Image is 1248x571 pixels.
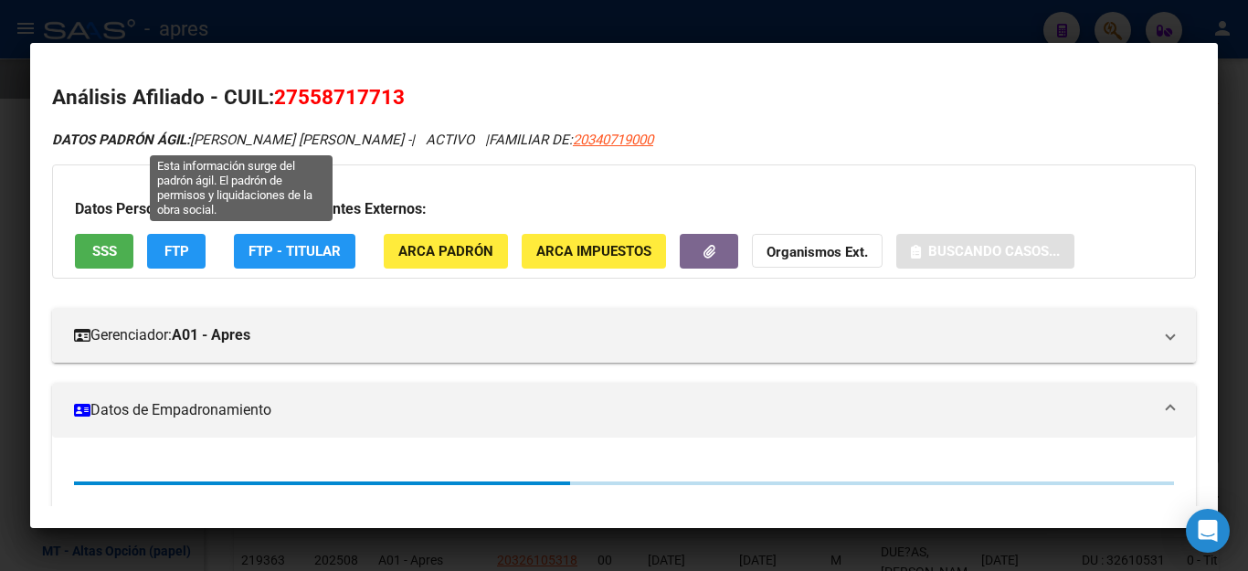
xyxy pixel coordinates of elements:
mat-expansion-panel-header: Gerenciador:A01 - Apres [52,308,1196,363]
strong: Organismos Ext. [767,245,868,261]
span: Buscando casos... [928,244,1060,260]
div: Open Intercom Messenger [1186,509,1230,553]
span: [PERSON_NAME] [PERSON_NAME] - [52,132,411,148]
span: ARCA Padrón [398,244,493,260]
button: ARCA Impuestos [522,234,666,268]
h2: Análisis Afiliado - CUIL: [52,82,1196,113]
button: Buscando casos... [896,234,1074,268]
strong: DATOS PADRÓN ÁGIL: [52,132,190,148]
mat-panel-title: Gerenciador: [74,324,1152,346]
span: ARCA Impuestos [536,244,651,260]
strong: A01 - Apres [172,324,250,346]
button: FTP - Titular [234,234,355,268]
span: 27558717713 [274,85,405,109]
div: Datos de Empadronamiento [52,438,1196,529]
mat-panel-title: Datos de Empadronamiento [74,399,1152,421]
i: | ACTIVO | [52,132,653,148]
h3: Datos Personales y Afiliatorios según Entes Externos: [75,198,1173,220]
span: FAMILIAR DE: [489,132,653,148]
button: FTP [147,234,206,268]
span: 20340719000 [573,132,653,148]
button: Organismos Ext. [752,234,883,268]
span: FTP [164,244,189,260]
mat-expansion-panel-header: Datos de Empadronamiento [52,383,1196,438]
button: SSS [75,234,133,268]
button: ARCA Padrón [384,234,508,268]
span: FTP - Titular [249,244,341,260]
span: SSS [92,244,117,260]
